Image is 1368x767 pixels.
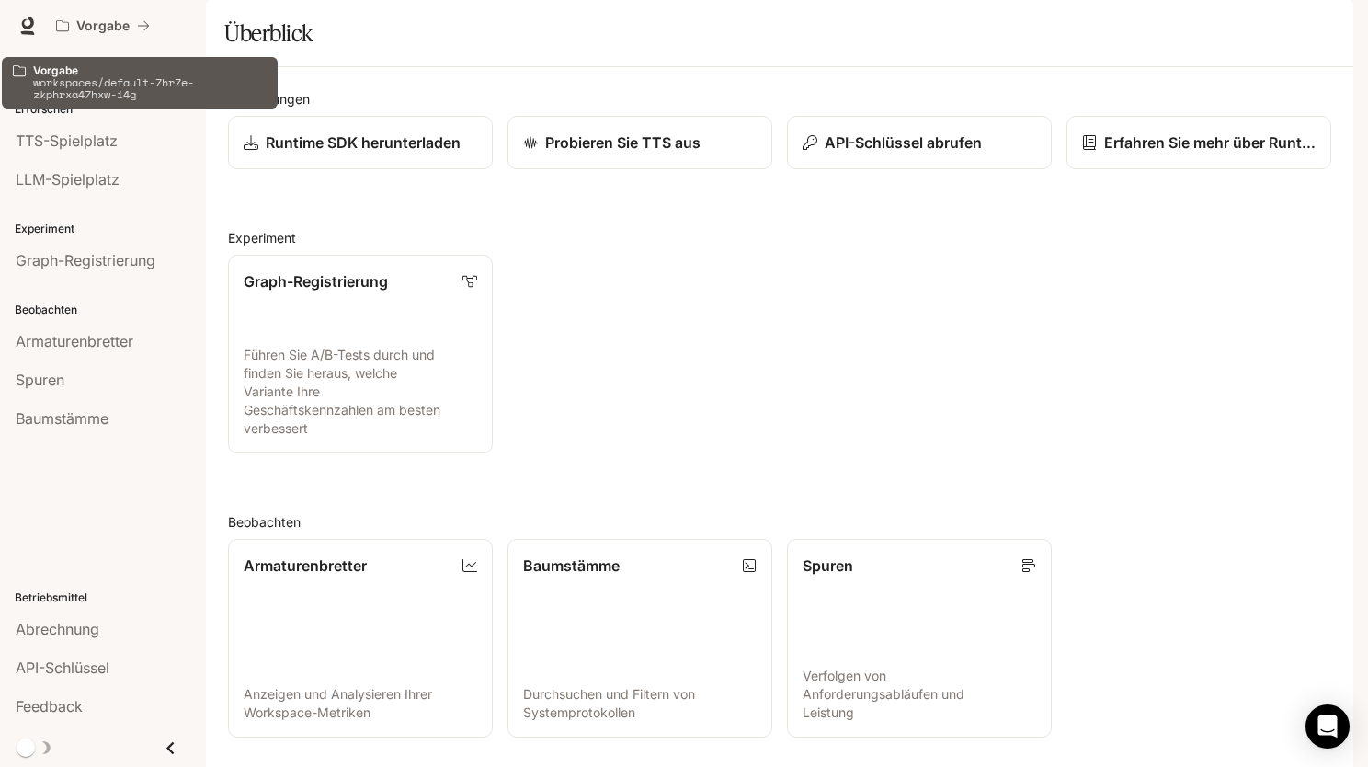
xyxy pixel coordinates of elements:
[48,7,158,44] button: Alle Arbeitsbereiche
[33,64,267,76] p: Vorgabe
[228,228,1331,247] h2: Experiment
[244,685,477,722] p: Anzeigen und Analysieren Ihrer Workspace-Metriken
[1066,116,1331,169] a: Erfahren Sie mehr über Runtime
[244,555,367,577] p: Armaturenbretter
[507,116,772,169] a: Probieren Sie TTS aus
[803,555,853,577] p: Spuren
[228,512,1331,532] h2: Beobachten
[76,18,130,34] p: Vorgabe
[787,116,1052,169] button: API-Schlüssel abrufen
[787,539,1052,738] a: SpurenVerfolgen von Anforderungsabläufen und Leistung
[523,685,757,722] p: Durchsuchen und Filtern von Systemprotokollen
[224,15,313,52] h1: Überblick
[228,255,493,453] a: Graph-RegistrierungFühren Sie A/B-Tests durch und finden Sie heraus, welche Variante Ihre Geschäf...
[825,132,982,154] p: API-Schlüssel abrufen
[228,116,493,169] a: Runtime SDK herunterladen
[545,132,701,154] p: Probieren Sie TTS aus
[244,270,388,292] p: Graph-Registrierung
[228,539,493,738] a: ArmaturenbretterAnzeigen und Analysieren Ihrer Workspace-Metriken
[523,555,620,577] p: Baumstämme
[244,346,477,438] p: Führen Sie A/B-Tests durch und finden Sie heraus, welche Variante Ihre Geschäftskennzahlen am bes...
[507,539,772,738] a: BaumstämmeDurchsuchen und Filtern von Systemprotokollen
[1104,132,1316,154] p: Erfahren Sie mehr über Runtime
[803,667,1036,722] p: Verfolgen von Anforderungsabläufen und Leistung
[266,132,461,154] p: Runtime SDK herunterladen
[228,89,1331,109] h2: Abkürzungen
[1305,704,1350,749] div: Öffnen Sie den Intercom Messenger
[33,76,267,100] p: workspaces/default-7hr7e-zkphrxa47hxw-i4g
